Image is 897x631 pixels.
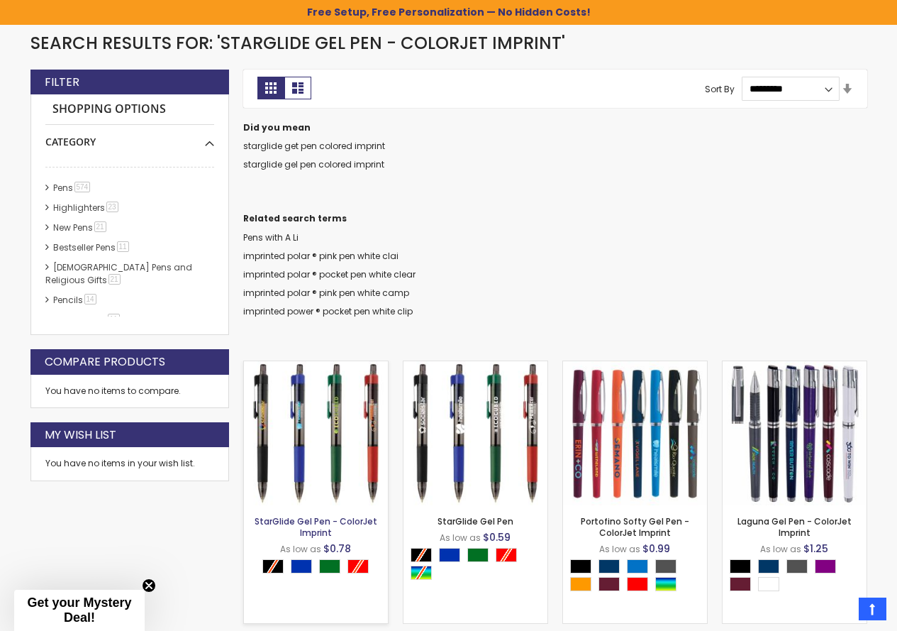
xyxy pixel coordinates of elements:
[244,361,388,505] img: StarGlide Gel Pen - ColorJet Imprint
[243,213,867,224] dt: Related search terms
[280,543,321,555] span: As low as
[403,361,547,373] a: StarGlide Gel Pen
[45,125,214,149] div: Category
[74,182,91,192] span: 574
[108,274,121,285] span: 21
[570,559,591,574] div: Black
[598,577,620,591] div: Dark Red
[84,294,96,304] span: 14
[243,231,299,243] a: Pens with A Li
[243,287,409,299] a: imprinted polar ® pink pen white camp
[243,268,416,280] a: imprinted polar ® pocket pen white clear
[440,532,481,544] span: As low as
[243,250,399,262] a: imprinted polar ® pink pen white clai
[723,361,867,505] img: Laguna Gel Pen - ColorJet Imprint
[50,221,111,234] a: New Pens21
[627,559,648,574] div: Blue Light
[483,530,511,544] span: $0.59
[803,542,828,556] span: $1.25
[323,542,351,556] span: $0.78
[45,261,192,286] a: [DEMOGRAPHIC_DATA] Pens and Religious Gifts21
[570,559,707,595] div: Select A Color
[737,515,852,539] a: Laguna Gel Pen - ColorJet Imprint
[563,361,707,373] a: Portofino Softy Gel Pen - ColorJet Imprint
[859,598,886,620] a: Top
[760,543,801,555] span: As low as
[50,294,101,306] a: Pencils14
[563,361,707,505] img: Portofino Softy Gel Pen - ColorJet Imprint
[30,375,229,408] div: You have no items to compare.
[30,31,565,55] span: Search results for: 'StarGlide Gel Pen - ColorJet Imprint'
[243,158,384,170] a: starglide gel pen colored imprint
[655,559,676,574] div: Gunmetal
[50,241,134,253] a: Bestseller Pens11
[438,515,513,527] a: StarGlide Gel Pen
[786,559,808,574] div: Gunmetal
[439,548,460,562] div: Blue
[45,427,116,443] strong: My Wish List
[243,140,385,152] a: starglide get pen colored imprint
[723,361,867,373] a: Laguna Gel Pen - ColorJet Imprint
[257,77,284,99] strong: Grid
[243,305,413,317] a: imprinted power ® pocket pen white clip
[291,559,312,574] div: Blue
[570,577,591,591] div: Orange
[108,314,120,324] span: 11
[730,577,751,591] div: Dark Red
[758,577,779,591] div: White
[627,577,648,591] div: Red
[319,559,340,574] div: Green
[655,577,676,591] div: Assorted
[730,559,751,574] div: Black
[705,82,735,94] label: Sort By
[730,559,867,595] div: Select A Color
[403,361,547,505] img: StarGlide Gel Pen
[758,559,779,574] div: Navy Blue
[45,75,79,90] strong: Filter
[117,241,129,252] span: 11
[243,122,867,133] dt: Did you mean
[142,578,156,593] button: Close teaser
[581,515,689,539] a: Portofino Softy Gel Pen - ColorJet Imprint
[467,548,489,562] div: Green
[27,596,131,625] span: Get your Mystery Deal!
[45,94,214,125] strong: Shopping Options
[255,515,377,539] a: StarGlide Gel Pen - ColorJet Imprint
[598,559,620,574] div: Navy Blue
[14,590,145,631] div: Get your Mystery Deal!Close teaser
[599,543,640,555] span: As low as
[45,354,165,370] strong: Compare Products
[45,458,214,469] div: You have no items in your wish list.
[642,542,670,556] span: $0.99
[94,221,106,232] span: 21
[50,314,125,326] a: hp-featured11
[262,559,376,577] div: Select A Color
[411,548,547,583] div: Select A Color
[815,559,836,574] div: Purple
[50,182,96,194] a: Pens574
[106,202,118,212] span: 23
[244,361,388,373] a: StarGlide Gel Pen - ColorJet Imprint
[50,202,123,214] a: Highlighters23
